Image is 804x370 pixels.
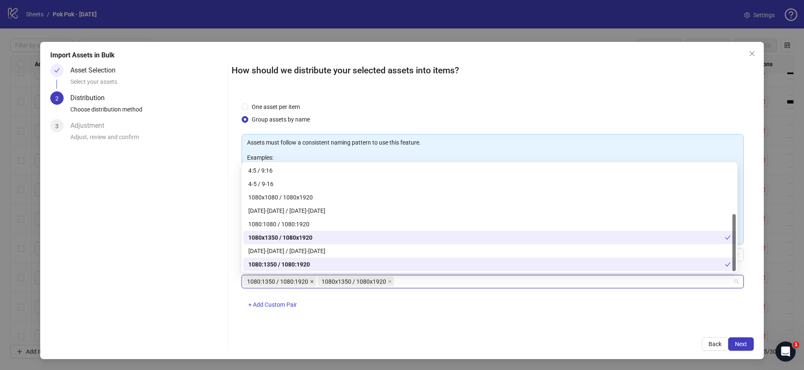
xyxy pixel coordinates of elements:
[243,244,736,258] div: 1080-1350 / 1080-1920
[55,95,59,102] span: 2
[243,191,736,204] div: 1080x1080 / 1080x1920
[243,217,736,231] div: 1080:1080 / 1080:1920
[318,277,394,287] span: 1080x1350 / 1080x1920
[709,341,722,347] span: Back
[322,277,386,286] span: 1080x1350 / 1080x1920
[232,64,754,78] h2: How should we distribute your selected assets into items?
[243,164,736,177] div: 4:5 / 9:16
[70,105,224,119] div: Choose distribution method
[388,279,392,284] span: close
[745,47,759,60] button: Close
[702,337,728,351] button: Back
[243,177,736,191] div: 4-5 / 9-16
[70,77,224,91] div: Select your assets
[243,204,736,217] div: 1080-1080 / 1080-1920
[54,67,60,73] span: check
[725,261,731,267] span: check
[243,258,736,271] div: 1080:1350 / 1080:1920
[247,153,738,181] p: Examples: Pairs: 'Summer_Campaign_1x1.png' and 'Summer_Campaign_9x16.png' Triples: 'Summer_Campai...
[55,123,59,129] span: 3
[248,179,731,189] div: 4-5 / 9-16
[776,342,796,362] iframe: Intercom live chat
[247,138,738,147] p: Assets must follow a consistent naming pattern to use this feature.
[248,246,731,256] div: [DATE]-[DATE] / [DATE]-[DATE]
[70,64,122,77] div: Asset Selection
[247,277,308,286] span: 1080:1350 / 1080:1920
[242,298,304,312] button: + Add Custom Pair
[248,193,731,202] div: 1080x1080 / 1080x1920
[248,220,731,229] div: 1080:1080 / 1080:1920
[243,277,316,287] span: 1080:1350 / 1080:1920
[248,260,725,269] div: 1080:1350 / 1080:1920
[248,115,313,124] span: Group assets by name
[248,301,297,308] span: + Add Custom Pair
[70,119,111,132] div: Adjustment
[728,337,754,351] button: Next
[310,279,314,284] span: close
[70,91,111,105] div: Distribution
[248,233,725,242] div: 1080x1350 / 1080x1920
[248,166,731,175] div: 4:5 / 9:16
[749,50,755,57] span: close
[70,132,224,147] div: Adjust, review and confirm
[735,341,747,347] span: Next
[725,235,731,241] span: check
[793,342,799,348] span: 1
[248,206,731,215] div: [DATE]-[DATE] / [DATE]-[DATE]
[50,50,754,60] div: Import Assets in Bulk
[243,231,736,244] div: 1080x1350 / 1080x1920
[248,102,303,111] span: One asset per item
